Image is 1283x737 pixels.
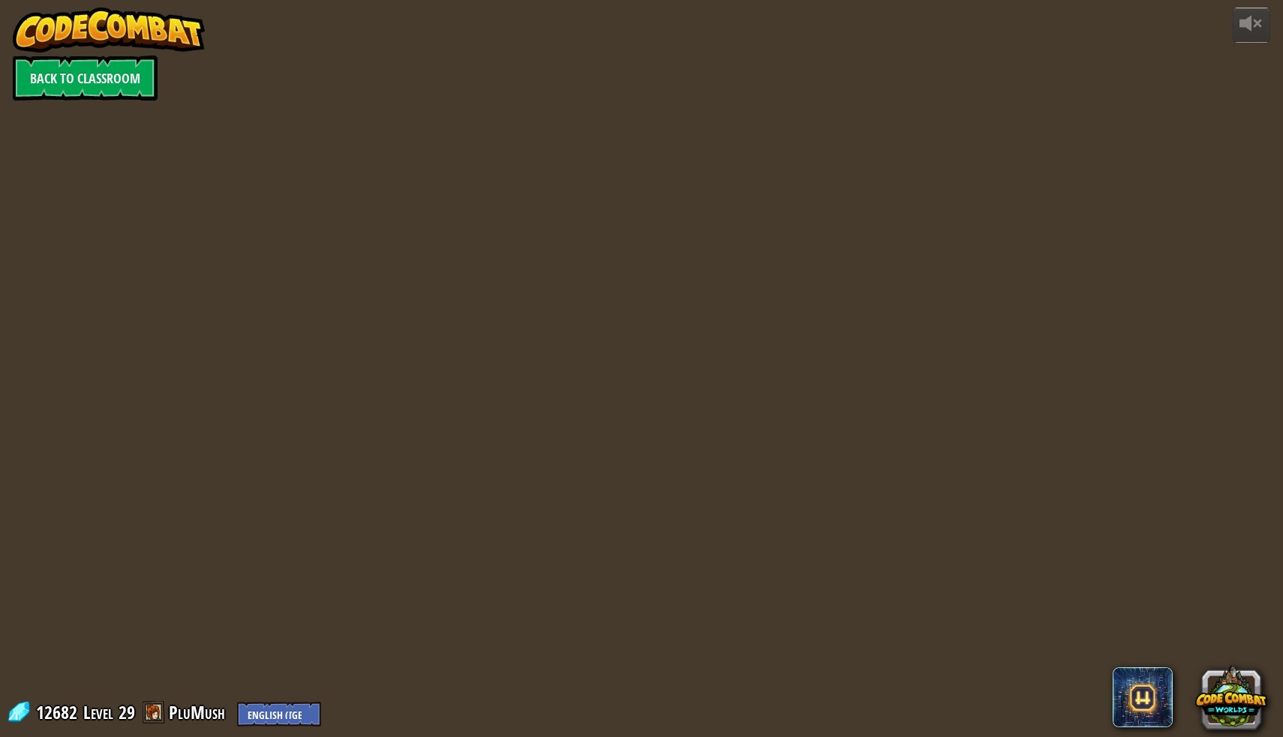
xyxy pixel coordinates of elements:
[169,700,230,724] a: PluMush
[13,56,158,101] a: Back to Classroom
[36,700,82,724] span: 12682
[13,8,205,53] img: CodeCombat - Learn how to code by playing a game
[83,700,113,725] span: Level
[119,700,135,724] span: 29
[1233,8,1270,43] button: Adjust volume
